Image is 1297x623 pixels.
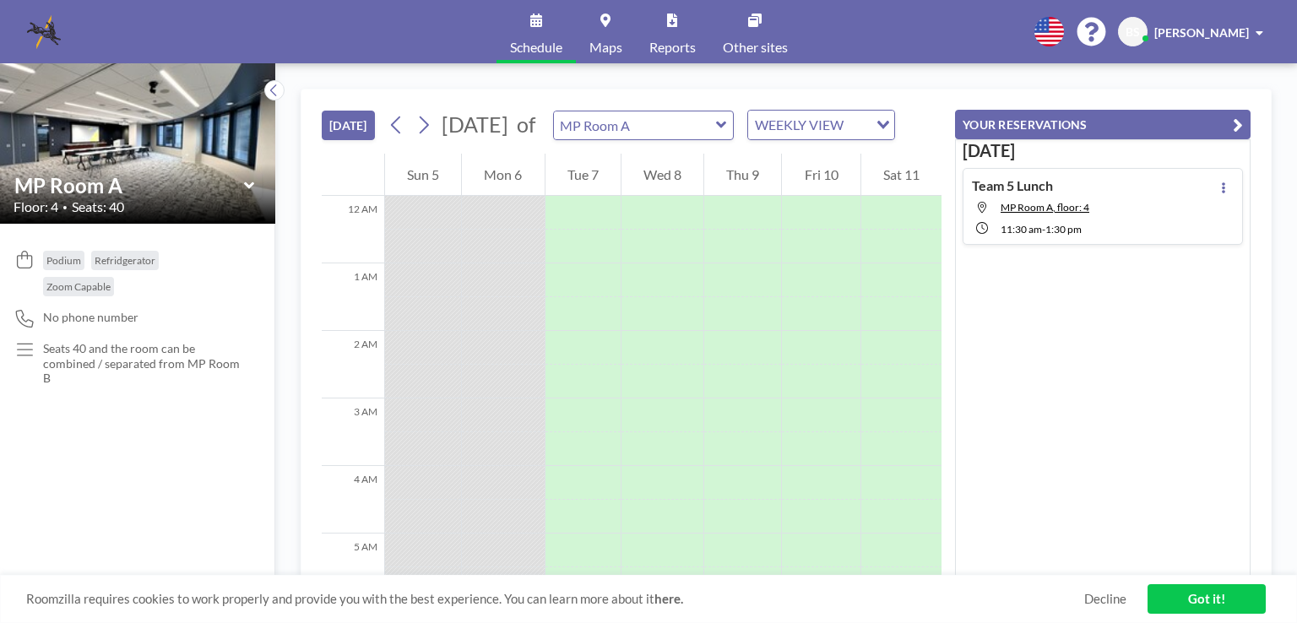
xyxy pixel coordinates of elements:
span: of [517,111,535,138]
div: Wed 8 [621,154,703,196]
span: 11:30 AM [1001,223,1042,236]
div: Fri 10 [782,154,860,196]
span: WEEKLY VIEW [752,114,847,136]
div: 3 AM [322,398,384,466]
span: Maps [589,41,622,54]
h3: [DATE] [963,140,1243,161]
span: Reports [649,41,696,54]
span: MP Room A, floor: 4 [1001,201,1089,214]
div: Tue 7 [545,154,621,196]
div: Sun 5 [385,154,461,196]
span: Schedule [510,41,562,54]
p: Seats 40 and the room can be combined / separated from MP Room B [43,341,241,386]
span: • [62,202,68,213]
div: Thu 9 [704,154,781,196]
span: Podium [46,254,81,267]
a: here. [654,591,683,606]
div: Search for option [748,111,894,139]
input: Search for option [849,114,866,136]
span: - [1042,223,1045,236]
span: [DATE] [442,111,508,137]
div: 1 AM [322,263,384,331]
h4: Team 5 Lunch [972,177,1053,194]
button: [DATE] [322,111,375,140]
div: 2 AM [322,331,384,398]
span: Other sites [723,41,788,54]
button: YOUR RESERVATIONS [955,110,1251,139]
div: 12 AM [322,196,384,263]
span: Floor: 4 [14,198,58,215]
div: Mon 6 [462,154,544,196]
input: MP Room A [554,111,716,139]
div: 4 AM [322,466,384,534]
span: No phone number [43,310,138,325]
span: [PERSON_NAME] [1154,25,1249,40]
span: Roomzilla requires cookies to work properly and provide you with the best experience. You can lea... [26,591,1084,607]
span: BS [1126,24,1140,40]
input: MP Room A [14,173,244,198]
img: organization-logo [27,15,61,49]
span: Zoom Capable [46,280,111,293]
div: 5 AM [322,534,384,601]
a: Decline [1084,591,1126,607]
span: 1:30 PM [1045,223,1082,236]
span: Seats: 40 [72,198,124,215]
div: Sat 11 [861,154,942,196]
span: Refridgerator [95,254,155,267]
a: Got it! [1148,584,1266,614]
